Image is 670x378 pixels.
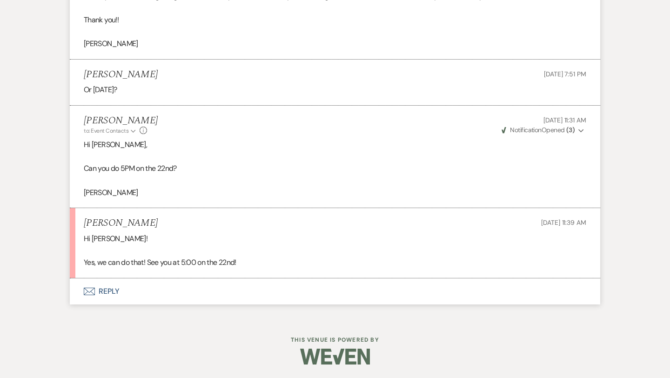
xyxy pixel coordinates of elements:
p: [PERSON_NAME] [84,187,586,199]
p: Hi [PERSON_NAME]! [84,233,586,245]
p: Thank you!! [84,14,586,26]
span: Notification [510,126,541,134]
p: Hi [PERSON_NAME], [84,139,586,151]
span: [DATE] 11:31 AM [543,116,586,124]
h5: [PERSON_NAME] [84,217,158,229]
span: Opened [502,126,575,134]
button: to: Event Contacts [84,127,137,135]
h5: [PERSON_NAME] [84,69,158,81]
h5: [PERSON_NAME] [84,115,158,127]
span: to: Event Contacts [84,127,128,135]
p: Or [DATE]? [84,84,586,96]
p: Yes, we can do that! See you at 5:00 on the 22nd! [84,256,586,269]
button: NotificationOpened (3) [500,125,586,135]
span: [DATE] 7:51 PM [544,70,586,78]
img: Weven Logo [300,340,370,373]
span: [DATE] 11:39 AM [541,218,586,227]
button: Reply [70,278,600,304]
strong: ( 3 ) [566,126,575,134]
p: [PERSON_NAME] [84,38,586,50]
p: Can you do 5PM on the 22nd? [84,162,586,175]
